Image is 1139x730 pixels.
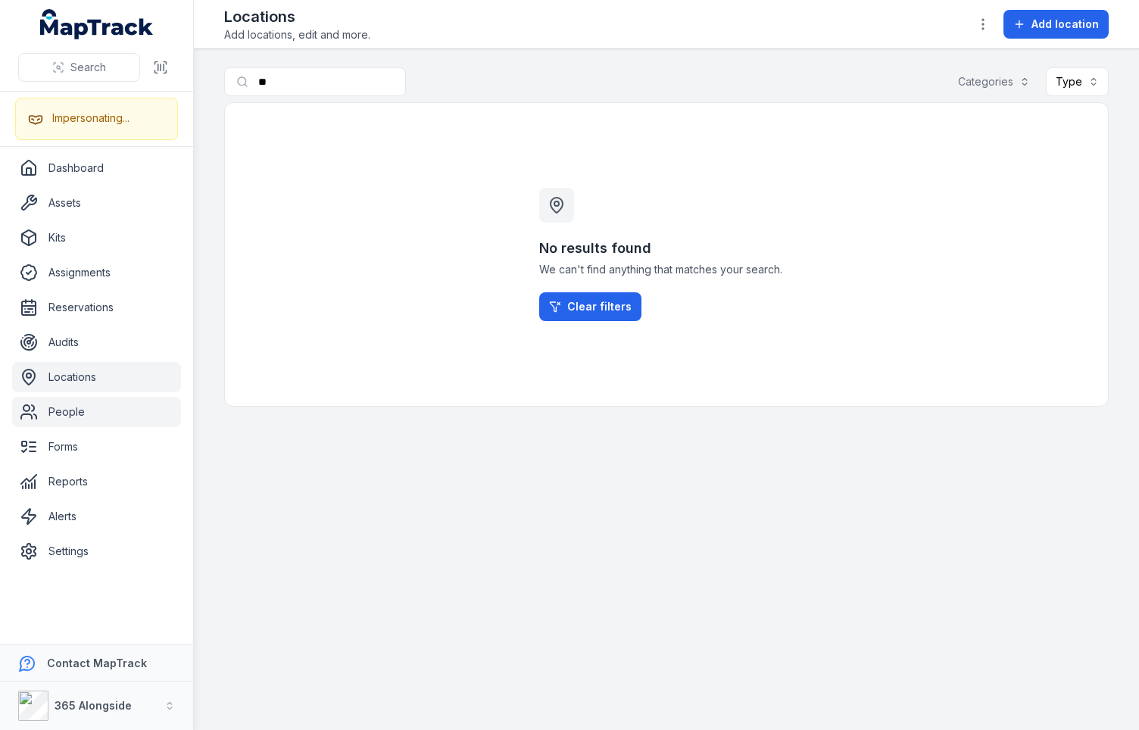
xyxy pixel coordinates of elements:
a: Settings [12,536,181,566]
a: People [12,397,181,427]
a: Forms [12,432,181,462]
a: Clear filters [539,292,641,321]
a: Assignments [12,257,181,288]
a: Kits [12,223,181,253]
button: Search [18,53,140,82]
h3: No results found [539,238,794,259]
strong: Contact MapTrack [47,657,147,669]
strong: 365 Alongside [55,699,132,712]
span: Add locations, edit and more. [224,27,370,42]
h2: Locations [224,6,370,27]
span: Add location [1031,17,1099,32]
a: Assets [12,188,181,218]
a: Reports [12,466,181,497]
a: Audits [12,327,181,357]
button: Categories [948,67,1040,96]
a: MapTrack [40,9,154,39]
button: Add location [1003,10,1109,39]
div: Impersonating... [52,111,130,126]
span: Search [70,60,106,75]
a: Alerts [12,501,181,532]
a: Dashboard [12,153,181,183]
button: Type [1046,67,1109,96]
a: Reservations [12,292,181,323]
span: We can't find anything that matches your search. [539,262,794,277]
a: Locations [12,362,181,392]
